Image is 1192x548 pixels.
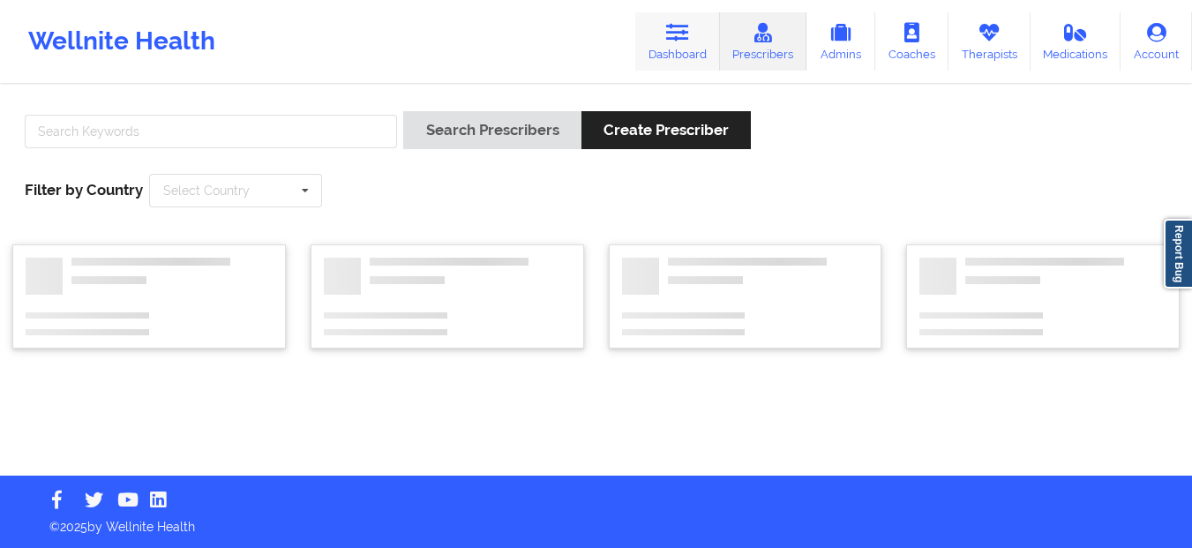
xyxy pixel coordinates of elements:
[37,506,1155,536] p: © 2025 by Wellnite Health
[875,12,948,71] a: Coaches
[1164,219,1192,289] a: Report Bug
[720,12,807,71] a: Prescribers
[403,111,581,149] button: Search Prescribers
[1121,12,1192,71] a: Account
[948,12,1031,71] a: Therapists
[635,12,720,71] a: Dashboard
[163,184,250,197] div: Select Country
[25,181,143,199] span: Filter by Country
[581,111,751,149] button: Create Prescriber
[806,12,875,71] a: Admins
[1031,12,1121,71] a: Medications
[25,115,397,148] input: Search Keywords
